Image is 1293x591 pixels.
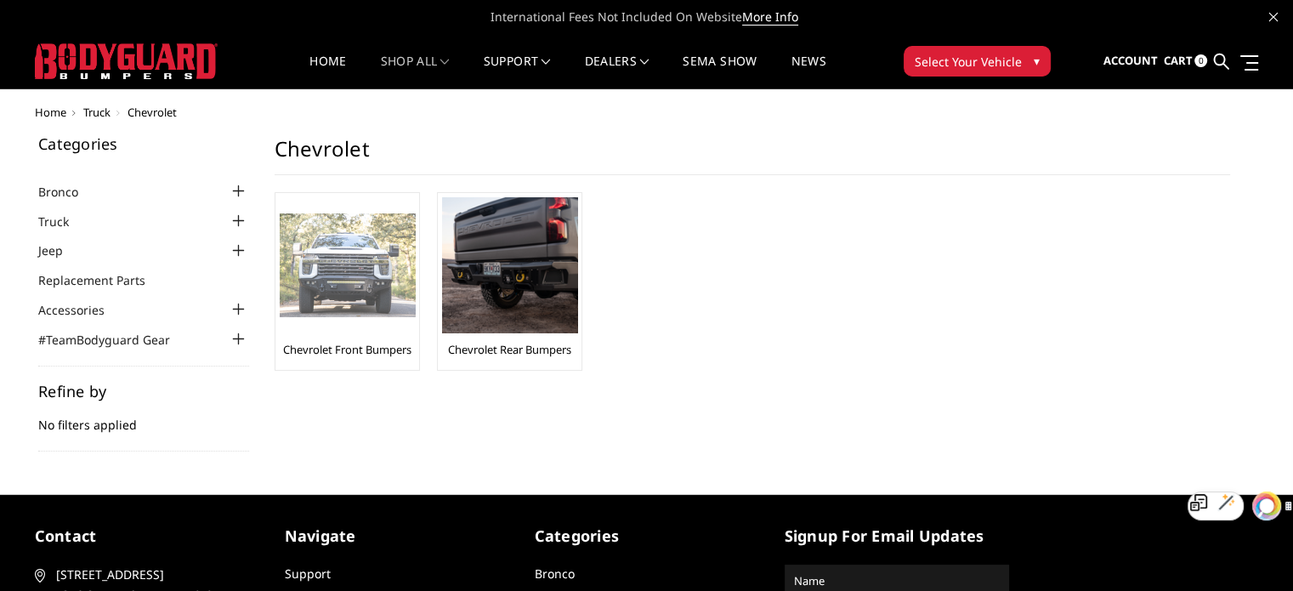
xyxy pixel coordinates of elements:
span: ▾ [1034,52,1040,70]
a: More Info [742,9,798,26]
a: Truck [38,213,90,230]
a: Chevrolet Rear Bumpers [448,342,571,357]
a: Bronco [38,183,99,201]
h5: Navigate [285,525,509,548]
span: Chevrolet [128,105,177,120]
a: Replacement Parts [38,271,167,289]
h5: contact [35,525,259,548]
a: SEMA Show [683,55,757,88]
div: No filters applied [38,384,249,452]
a: Bronco [535,565,575,582]
a: News [791,55,825,88]
a: Accessories [38,301,126,319]
a: Support [285,565,331,582]
h5: Refine by [38,384,249,399]
h5: Categories [535,525,759,548]
a: #TeamBodyguard Gear [38,331,191,349]
a: shop all [381,55,450,88]
h5: Categories [38,136,249,151]
button: Select Your Vehicle [904,46,1051,77]
span: 0 [1194,54,1207,67]
a: Jeep [38,242,84,259]
a: Home [35,105,66,120]
img: BODYGUARD BUMPERS [35,43,218,79]
a: Dealers [585,55,649,88]
a: Home [309,55,346,88]
h5: signup for email updates [785,525,1009,548]
span: Account [1103,53,1157,68]
a: Cart 0 [1163,38,1207,84]
span: Cart [1163,53,1192,68]
a: Support [484,55,551,88]
h1: Chevrolet [275,136,1230,175]
span: Select Your Vehicle [915,53,1022,71]
a: Truck [83,105,111,120]
a: Account [1103,38,1157,84]
a: Chevrolet Front Bumpers [283,342,411,357]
